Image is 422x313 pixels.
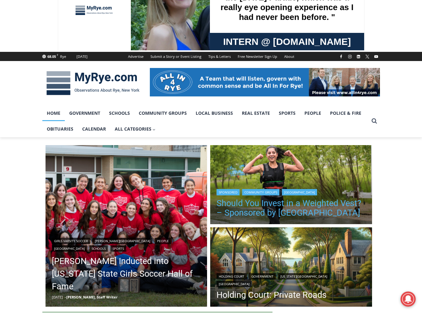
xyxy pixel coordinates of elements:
[210,145,372,226] img: (PHOTO: Runner with a weighted vest. Contributed.)
[42,105,369,137] nav: Primary Navigation
[47,54,56,59] span: 68.05
[147,52,205,61] a: Submit a Story or Event Listing
[217,273,247,279] a: Holding Court
[355,53,362,60] a: Linkedin
[46,145,207,307] img: (PHOTO: The 2025 Rye Girls Soccer Team surrounding Head Coach Rich Savage after his induction int...
[46,145,207,307] a: Read More Rich Savage Inducted into New York State Girls Soccer Hall of Fame
[2,65,62,89] span: Open Tues. - Sun. [PHONE_NUMBER]
[155,238,171,244] a: People
[217,189,240,195] a: Sponsored
[191,105,237,121] a: Local Business
[372,53,380,60] a: YouTube
[217,281,252,287] a: [GEOGRAPHIC_DATA]
[249,273,276,279] a: Government
[274,105,300,121] a: Sports
[217,199,366,218] a: Should You Invest in a Weighted Vest? – Sponsored by [GEOGRAPHIC_DATA]
[60,54,66,59] div: Rye
[52,236,201,252] div: | | | | |
[234,52,281,61] a: Free Newsletter Sign Up
[217,188,366,195] div: | |
[52,255,201,293] a: [PERSON_NAME] Inducted into [US_STATE] State Girls Soccer Hall of Fame
[160,0,299,61] div: "[PERSON_NAME] and I covered the [DATE] Parade, which was a really eye opening experience as I ha...
[346,53,354,60] a: Instagram
[52,238,90,244] a: Girls Varsity Soccer
[369,115,380,127] button: View Search Form
[210,227,372,308] a: Read More Holding Court: Private Roads
[242,189,279,195] a: Community Groups
[210,145,372,226] a: Read More Should You Invest in a Weighted Vest? – Sponsored by White Plains Hospital
[93,238,152,244] a: [PERSON_NAME][GEOGRAPHIC_DATA]
[217,272,366,287] div: | | |
[89,245,108,252] a: Schools
[205,52,234,61] a: Tips & Letters
[278,273,329,279] a: [US_STATE][GEOGRAPHIC_DATA]
[64,295,66,299] span: –
[78,121,110,137] a: Calendar
[42,67,144,100] img: MyRye.com
[300,105,326,121] a: People
[364,53,371,60] a: X
[237,105,274,121] a: Real Estate
[42,121,78,137] a: Obituaries
[105,105,134,121] a: Schools
[217,290,366,300] a: Holding Court: Private Roads
[57,53,58,57] span: F
[282,189,317,195] a: [GEOGRAPHIC_DATA]
[0,64,64,79] a: Open Tues. - Sun. [PHONE_NUMBER]
[210,227,372,308] img: DALLE 2025-09-08 Holding Court 2025-09-09 Private Roads
[326,105,366,121] a: Police & Fire
[110,245,126,252] a: Sports
[52,245,87,252] a: [GEOGRAPHIC_DATA]
[152,61,306,79] a: Intern @ [DOMAIN_NAME]
[66,295,118,299] a: [PERSON_NAME], Staff Writer
[110,121,160,137] button: Child menu of All Categories
[125,52,147,61] a: Advertise
[281,52,298,61] a: About
[65,40,93,76] div: "the precise, almost orchestrated movements of cutting and assembling sushi and [PERSON_NAME] mak...
[165,63,293,77] span: Intern @ [DOMAIN_NAME]
[125,52,298,61] nav: Secondary Navigation
[52,295,63,299] time: [DATE]
[337,53,345,60] a: Facebook
[65,105,105,121] a: Government
[134,105,191,121] a: Community Groups
[76,54,88,59] div: [DATE]
[150,68,380,96] img: All in for Rye
[42,105,65,121] a: Home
